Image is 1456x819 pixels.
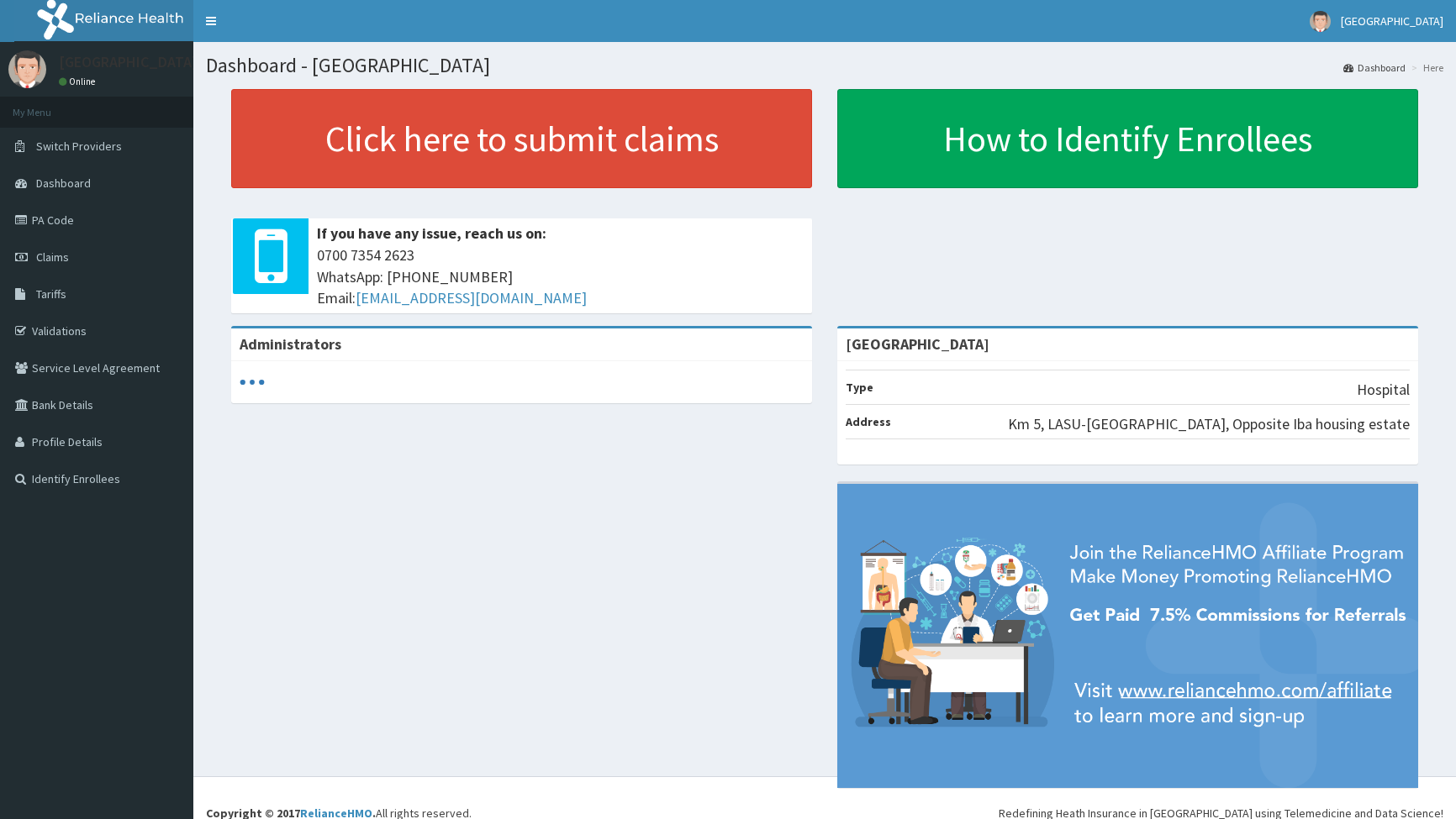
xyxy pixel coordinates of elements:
span: [GEOGRAPHIC_DATA] [1341,13,1443,29]
img: User Image [1310,11,1331,32]
span: Tariffs [36,286,66,302]
p: [GEOGRAPHIC_DATA] [59,55,198,70]
b: Type [846,380,873,395]
a: Online [59,76,99,87]
b: Administrators [240,334,341,354]
a: Dashboard [1343,60,1406,75]
span: Claims [36,249,69,265]
svg: audio-loading [240,370,265,395]
b: Address [846,414,891,429]
strong: [GEOGRAPHIC_DATA] [846,334,989,354]
img: provider-team-banner.png [837,484,1418,788]
p: Hospital [1357,379,1410,401]
a: How to Identify Enrollees [837,89,1418,188]
a: [EMAIL_ADDRESS][DOMAIN_NAME] [356,288,587,307]
p: Km 5, LASU-[GEOGRAPHIC_DATA], Opposite Iba housing estate [1008,413,1410,435]
span: Dashboard [36,176,91,191]
span: Switch Providers [36,139,122,154]
h1: Dashboard - [GEOGRAPHIC_DATA] [206,55,1443,76]
b: If you have any issue, reach us on: [317,223,546,243]
img: User Image [8,50,46,88]
li: Here [1407,60,1443,75]
span: 0700 7354 2623 WhatsApp: [PHONE_NUMBER] Email: [317,244,804,309]
a: Click here to submit claims [231,89,812,188]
